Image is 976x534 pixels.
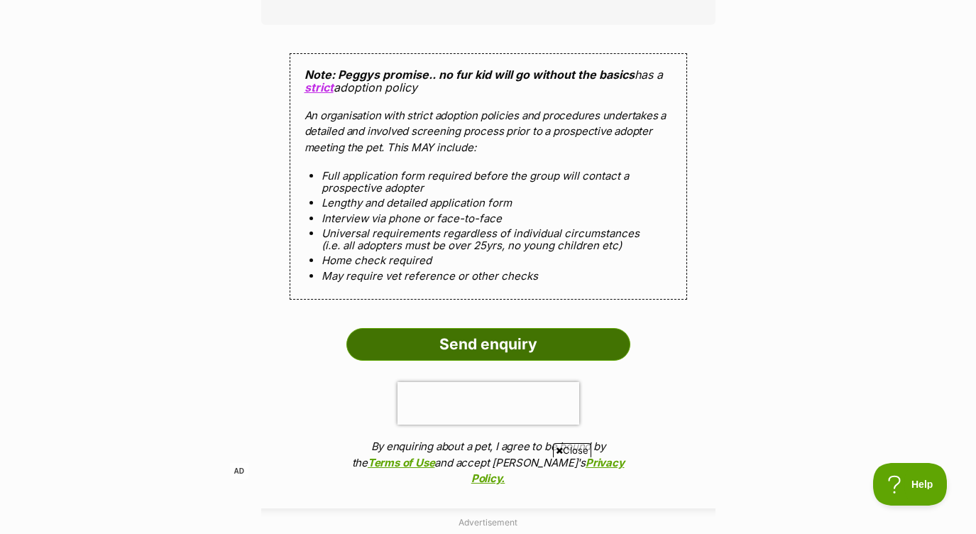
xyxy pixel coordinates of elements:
[873,463,948,506] iframe: Help Scout Beacon - Open
[346,328,630,361] input: Send enquiry
[230,463,747,527] iframe: Advertisement
[322,170,655,195] li: Full application form required before the group will contact a prospective adopter
[322,212,655,224] li: Interview via phone or face-to-face
[553,443,591,457] span: Close
[322,227,655,252] li: Universal requirements regardless of individual circumstances (i.e. all adopters must be over 25y...
[290,53,687,300] div: has a adoption policy
[322,197,655,209] li: Lengthy and detailed application form
[230,463,248,479] span: AD
[322,270,655,282] li: May require vet reference or other checks
[346,439,630,487] p: By enquiring about a pet, I agree to be bound by the and accept [PERSON_NAME]'s
[322,254,655,266] li: Home check required
[305,67,635,82] strong: Note: Peggys promise.. no fur kid will go without the basics
[305,108,672,156] p: An organisation with strict adoption policies and procedures undertakes a detailed and involved s...
[397,382,579,425] iframe: reCAPTCHA
[305,80,334,94] a: strict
